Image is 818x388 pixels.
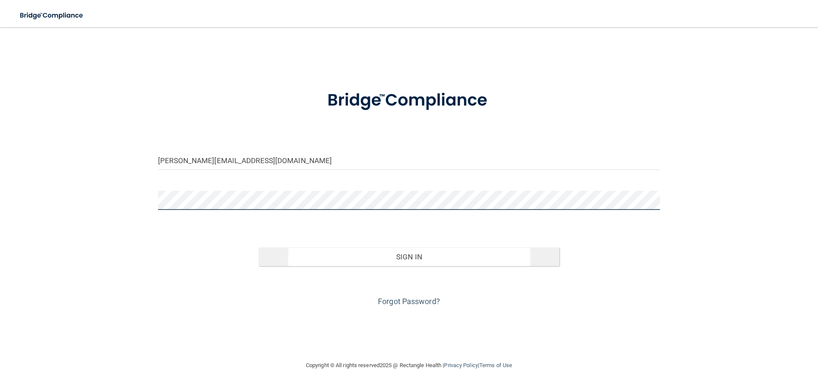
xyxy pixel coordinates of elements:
[378,297,440,306] a: Forgot Password?
[253,352,565,379] div: Copyright © All rights reserved 2025 @ Rectangle Health | |
[444,362,478,368] a: Privacy Policy
[310,78,508,123] img: bridge_compliance_login_screen.278c3ca4.svg
[13,7,91,24] img: bridge_compliance_login_screen.278c3ca4.svg
[158,151,660,170] input: Email
[479,362,512,368] a: Terms of Use
[259,247,560,266] button: Sign In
